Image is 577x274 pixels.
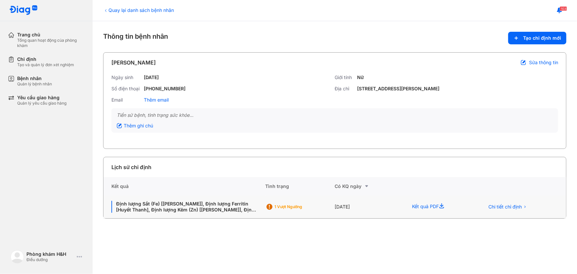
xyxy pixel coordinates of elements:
[484,202,531,212] button: Chi tiết chỉ định
[529,60,558,66] span: Sửa thông tin
[103,32,566,44] div: Thông tin bệnh nhân
[26,251,74,257] div: Phòng khám H&H
[144,74,159,80] div: [DATE]
[26,257,74,262] div: Điều dưỡng
[17,75,52,81] div: Bệnh nhân
[17,62,74,68] div: Tạo và quản lý đơn xét nghiệm
[335,86,355,92] div: Địa chỉ
[111,97,141,103] div: Email
[144,86,185,92] div: [PHONE_NUMBER]
[103,177,266,196] div: Kết quả
[117,123,153,129] div: Thêm ghi chú
[117,112,553,118] div: Tiền sử bệnh, tình trạng sức khỏe...
[335,74,355,80] div: Giới tính
[111,59,156,67] div: [PERSON_NAME]
[111,163,151,171] div: Lịch sử chỉ định
[17,32,85,38] div: Trang chủ
[17,56,74,62] div: Chỉ định
[508,32,566,44] button: Tạo chỉ định mới
[523,35,561,41] span: Tạo chỉ định mới
[335,196,404,218] div: [DATE]
[111,86,141,92] div: Số điện thoại
[560,6,567,11] span: 103
[488,204,522,210] span: Chi tiết chỉ định
[111,201,258,213] div: Định lượng Sắt (Fe) [[PERSON_NAME]], Định lượng Ferritin [Huyết Thanh], Định lượng Kẽm (Zn) [[PER...
[357,74,364,80] div: Nữ
[404,196,476,218] div: Kết quả PDF
[9,5,38,16] img: logo
[275,204,328,209] div: 1 Vượt ngưỡng
[335,182,404,190] div: Có KQ ngày
[357,86,440,92] div: [STREET_ADDRESS][PERSON_NAME]
[144,97,169,103] div: Thêm email
[17,81,52,87] div: Quản lý bệnh nhân
[103,7,174,14] div: Quay lại danh sách bệnh nhân
[111,74,141,80] div: Ngày sinh
[17,95,66,101] div: Yêu cầu giao hàng
[11,250,24,263] img: logo
[266,177,335,196] div: Tình trạng
[17,101,66,106] div: Quản lý yêu cầu giao hàng
[17,38,85,48] div: Tổng quan hoạt động của phòng khám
